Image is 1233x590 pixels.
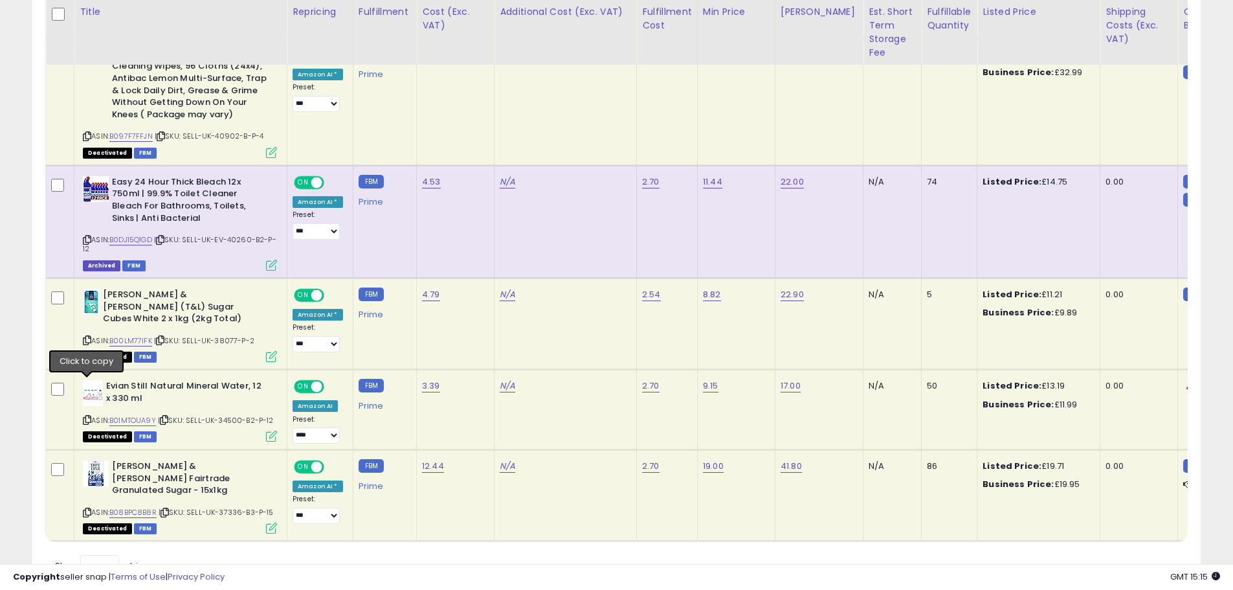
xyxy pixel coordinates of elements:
a: N/A [500,288,515,301]
div: 0.00 [1105,380,1168,392]
div: Cost (Exc. VAT) [422,5,489,32]
div: Preset: [293,83,343,112]
div: 0.00 [1105,460,1168,472]
a: 3.39 [422,380,440,392]
small: FBM [359,175,384,188]
b: Flash Speedmop Wet Floor Cleaning Wipes, 96 Cloths (24x4), Antibac Lemon Multi-Surface, Trap & Lo... [112,49,269,124]
a: 12.44 [422,460,444,473]
div: £32.99 [983,67,1090,78]
b: Listed Price: [983,460,1041,472]
span: OFF [322,290,343,301]
a: B00LM77IFK [109,335,152,346]
b: Listed Price: [983,288,1041,301]
div: Repricing [293,5,348,19]
span: ON [295,177,311,188]
a: Privacy Policy [168,571,225,583]
div: Listed Price [983,5,1094,19]
span: ON [295,381,311,392]
small: FBM [1183,65,1208,79]
div: Shipping Costs (Exc. VAT) [1105,5,1172,46]
div: ASIN: [83,49,277,157]
div: ASIN: [83,380,277,440]
div: seller snap | | [13,571,225,584]
a: B0DJ15Q1GD [109,234,152,245]
a: 41.80 [781,460,802,473]
img: 51vo+qRB-PL._SL40_.jpg [83,460,109,486]
a: 22.00 [781,176,804,188]
div: N/A [869,176,911,188]
div: Min Price [703,5,770,19]
img: 51ZUUqHNOpL._SL40_.jpg [83,176,109,202]
div: £9.89 [983,307,1090,319]
a: 22.90 [781,288,804,301]
span: FBM [122,260,146,271]
b: Evian Still Natural Mineral Water, 12 x 330 ml [106,380,263,407]
div: £13.19 [983,380,1090,392]
small: FBM [359,379,384,392]
div: 0.00 [1105,289,1168,301]
img: 41wbhe6I0BL._SL40_.jpg [83,380,103,406]
div: £11.99 [983,399,1090,411]
div: Prime [359,304,406,320]
span: | SKU: SELL-UK-40902-B-P-4 [155,131,263,141]
span: | SKU: SELL-UK-EV-40260-B2-P-12 [83,234,276,254]
div: ASIN: [83,460,277,532]
b: Business Price: [983,398,1054,411]
div: Fulfillable Quantity [927,5,972,32]
span: FBM [134,352,157,363]
div: N/A [869,460,911,472]
a: N/A [500,380,515,392]
a: 9.15 [703,380,718,392]
div: £11.21 [983,289,1090,301]
span: FBM [134,431,157,442]
span: | SKU: SELL-UK-37336-B3-P-15 [159,507,274,517]
a: B08BPC8B8R [109,507,157,518]
b: Business Price: [983,306,1054,319]
div: Preset: [293,415,343,444]
span: FBM [134,148,157,159]
div: Prime [359,192,406,207]
div: Fulfillment Cost [642,5,692,32]
a: Terms of Use [111,571,166,583]
a: 2.70 [642,176,660,188]
span: FBM [134,523,157,534]
small: FBM [1183,459,1208,473]
small: FBM [359,459,384,473]
div: £19.71 [983,460,1090,472]
span: All listings that are unavailable for purchase on Amazon for any reason other than out-of-stock [83,523,132,534]
b: [PERSON_NAME] & [PERSON_NAME] (T&L) Sugar Cubes White 2 x 1kg (2kg Total) [103,289,260,328]
a: 4.53 [422,176,441,188]
span: OFF [322,177,343,188]
small: FBM [1183,193,1208,207]
b: Listed Price: [983,176,1041,188]
div: Prime [359,476,406,492]
div: Amazon AI * [293,309,343,321]
div: Est. Short Term Storage Fee [869,5,916,60]
a: 2.70 [642,380,660,392]
div: Fulfillment [359,5,411,19]
a: 2.54 [642,288,661,301]
div: 74 [927,176,967,188]
div: 5 [927,289,967,301]
b: Business Price: [983,66,1054,78]
div: 0.00 [1105,176,1168,188]
a: B01MTOUA9Y [109,415,156,426]
div: £14.75 [983,176,1090,188]
span: All listings that are unavailable for purchase on Amazon for any reason other than out-of-stock [83,148,132,159]
a: N/A [500,176,515,188]
a: 4.79 [422,288,440,301]
a: 17.00 [781,380,801,392]
b: Easy 24 Hour Thick Bleach 12x 750ml | 99.9% Toilet Cleaner Bleach For Bathrooms, Toilets, Sinks |... [112,176,269,227]
b: [PERSON_NAME] & [PERSON_NAME] Fairtrade Granulated Sugar - 15x1kg [112,460,269,500]
span: ON [295,462,311,473]
span: Listings that have been deleted from Seller Central [83,260,120,271]
a: 2.70 [642,460,660,473]
div: Amazon AI * [293,196,343,208]
span: 2025-09-9 15:15 GMT [1170,571,1220,583]
span: OFF [322,462,343,473]
span: | SKU: SELL-UK-34500-B2-P-12 [158,415,274,425]
div: Additional Cost (Exc. VAT) [500,5,631,19]
div: Prime [359,396,406,411]
small: FBM [1183,288,1208,301]
div: Preset: [293,323,343,352]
